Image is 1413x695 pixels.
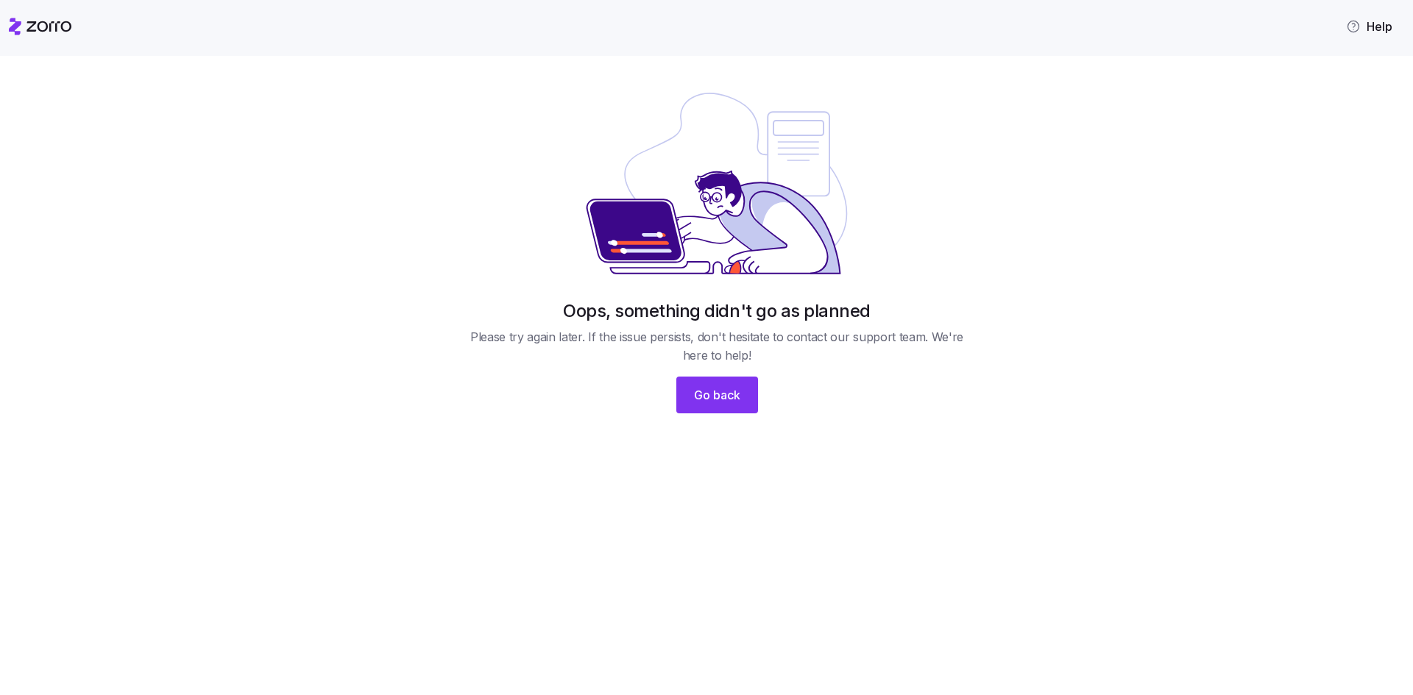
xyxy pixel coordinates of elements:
span: Go back [694,386,740,404]
button: Help [1334,12,1404,41]
button: Go back [676,377,758,413]
span: Help [1346,18,1392,35]
h1: Oops, something didn't go as planned [563,299,871,322]
span: Please try again later. If the issue persists, don't hesitate to contact our support team. We're ... [464,328,970,365]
